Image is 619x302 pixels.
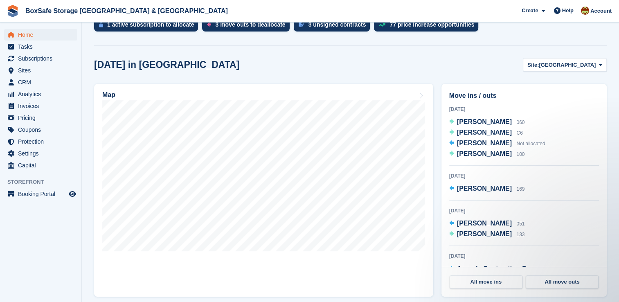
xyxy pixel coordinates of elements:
a: [PERSON_NAME] 133 [449,229,525,240]
button: Site: [GEOGRAPHIC_DATA] [523,58,607,72]
a: All move ins [450,275,522,288]
img: contract_signature_icon-13c848040528278c33f63329250d36e43548de30e8caae1d1a13099fd9432cc5.svg [299,22,304,27]
a: menu [4,160,77,171]
a: BoxSafe Storage [GEOGRAPHIC_DATA] & [GEOGRAPHIC_DATA] [22,4,231,18]
a: menu [4,88,77,100]
a: [PERSON_NAME] 100 [449,149,525,160]
a: 3 unsigned contracts [294,18,374,36]
span: Sites [18,65,67,76]
img: stora-icon-8386f47178a22dfd0bd8f6a31ec36ba5ce8667c1dd55bd0f319d3a0aa187defe.svg [7,5,19,17]
a: menu [4,188,77,200]
div: [DATE] [449,172,599,180]
span: Booking Portal [18,188,67,200]
span: Armada Contracting Group [457,265,541,272]
h2: [DATE] in [GEOGRAPHIC_DATA] [94,59,239,70]
a: menu [4,112,77,124]
span: 051 [516,221,524,227]
span: [PERSON_NAME] [457,185,512,192]
span: Help [562,7,574,15]
span: Subscriptions [18,53,67,64]
div: [DATE] [449,252,599,260]
span: [PERSON_NAME] [457,129,512,136]
a: [PERSON_NAME] 051 [449,219,525,229]
span: 100 [516,151,524,157]
img: active_subscription_to_allocate_icon-d502201f5373d7db506a760aba3b589e785aa758c864c3986d89f69b8ff3... [99,22,103,27]
a: 77 price increase opportunities [374,18,482,36]
a: 1 active subscription to allocate [94,18,202,36]
div: 3 unsigned contracts [308,21,366,28]
div: 77 price increase opportunities [389,21,474,28]
a: 3 move outs to deallocate [202,18,293,36]
div: [DATE] [449,207,599,214]
span: Account [590,7,612,15]
img: price_increase_opportunities-93ffe204e8149a01c8c9dc8f82e8f89637d9d84a8eef4429ea346261dce0b2c0.svg [379,23,385,27]
span: Site: [527,61,539,69]
span: Pricing [18,112,67,124]
a: Armada Contracting Group 026 [449,264,554,275]
span: C6 [516,130,522,136]
h2: Map [102,91,115,99]
a: menu [4,136,77,147]
span: CRM [18,77,67,88]
span: [PERSON_NAME] [457,220,512,227]
a: [PERSON_NAME] 060 [449,117,525,128]
span: Coupons [18,124,67,135]
a: menu [4,65,77,76]
span: Settings [18,148,67,159]
div: [DATE] [449,106,599,113]
a: menu [4,148,77,159]
a: [PERSON_NAME] 169 [449,184,525,194]
img: move_outs_to_deallocate_icon-f764333ba52eb49d3ac5e1228854f67142a1ed5810a6f6cc68b1a99e826820c5.svg [207,22,211,27]
span: [PERSON_NAME] [457,118,512,125]
a: [PERSON_NAME] Not allocated [449,138,545,149]
a: All move outs [526,275,599,288]
a: menu [4,41,77,52]
span: Not allocated [516,141,545,146]
a: menu [4,53,77,64]
span: Invoices [18,100,67,112]
span: [GEOGRAPHIC_DATA] [539,61,596,69]
a: menu [4,100,77,112]
a: menu [4,77,77,88]
span: Protection [18,136,67,147]
span: Home [18,29,67,41]
span: [PERSON_NAME] [457,230,512,237]
span: Tasks [18,41,67,52]
a: menu [4,124,77,135]
span: Storefront [7,178,81,186]
div: 1 active subscription to allocate [107,21,194,28]
span: 026 [546,266,554,272]
span: Create [522,7,538,15]
span: Analytics [18,88,67,100]
span: 169 [516,186,524,192]
span: 060 [516,119,524,125]
img: Kim [581,7,589,15]
a: Map [94,84,433,297]
h2: Move ins / outs [449,91,599,101]
a: Preview store [68,189,77,199]
a: menu [4,29,77,41]
div: 3 move outs to deallocate [215,21,285,28]
span: [PERSON_NAME] [457,140,512,146]
span: Capital [18,160,67,171]
span: 133 [516,232,524,237]
a: [PERSON_NAME] C6 [449,128,523,138]
span: [PERSON_NAME] [457,150,512,157]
